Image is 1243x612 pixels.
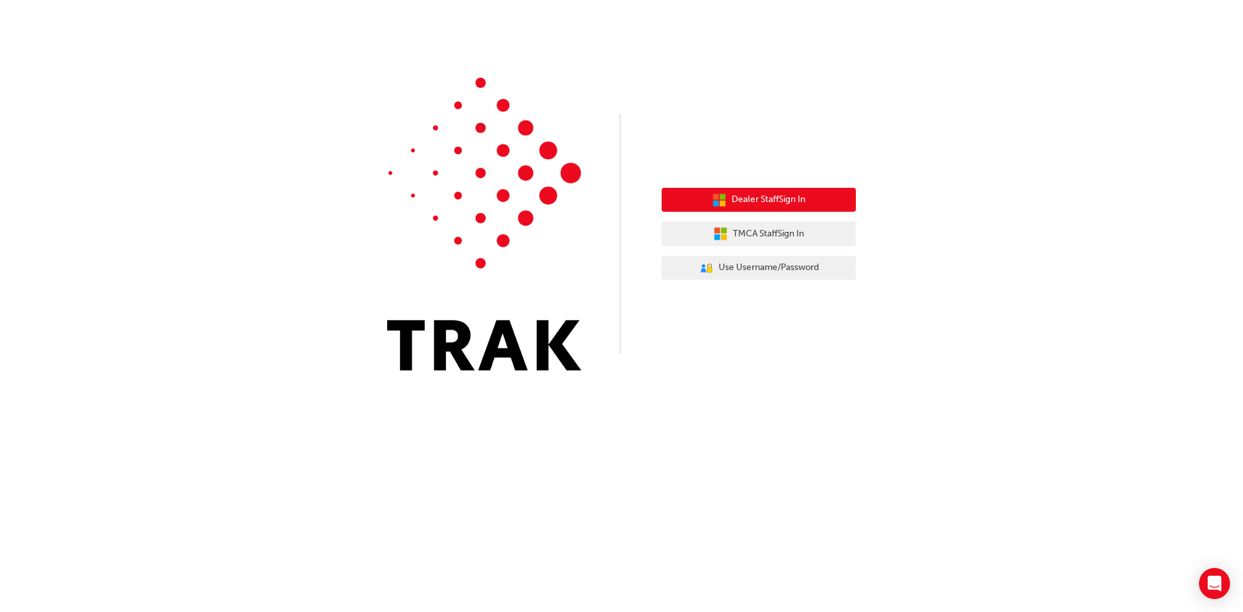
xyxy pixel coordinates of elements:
[662,221,856,246] button: TMCA StaffSign In
[733,227,804,242] span: TMCA Staff Sign In
[732,192,805,207] span: Dealer Staff Sign In
[719,260,819,275] span: Use Username/Password
[662,188,856,212] button: Dealer StaffSign In
[662,256,856,280] button: Use Username/Password
[387,78,581,370] img: Trak
[1199,568,1230,599] div: Open Intercom Messenger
